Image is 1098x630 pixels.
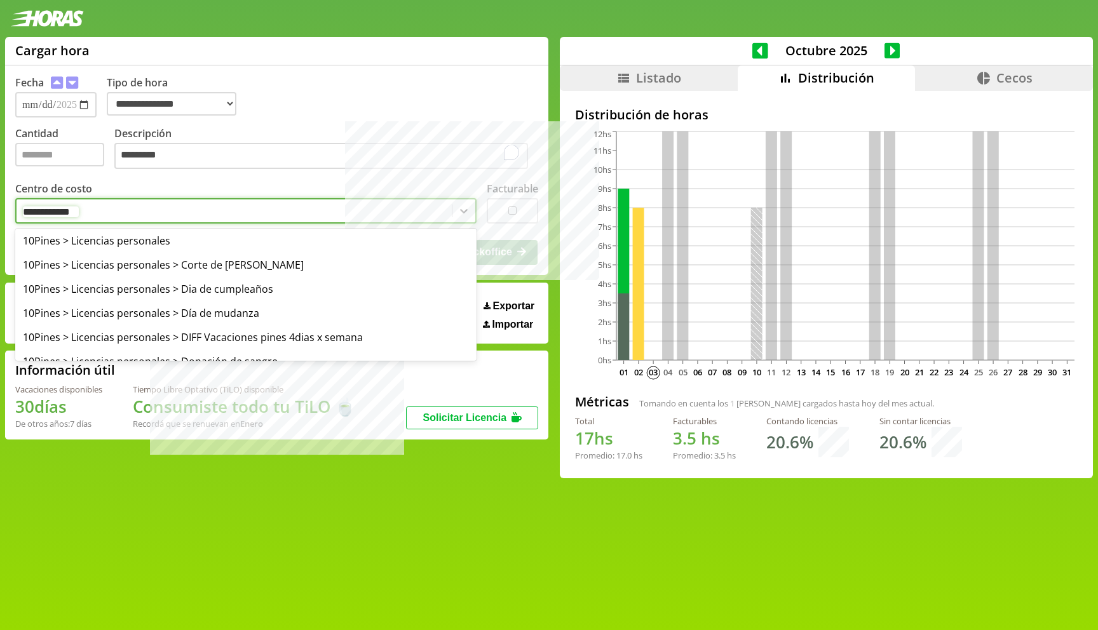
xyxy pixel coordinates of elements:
[616,450,632,461] span: 17.0
[766,431,813,453] h1: 20.6 %
[620,366,628,378] text: 01
[649,366,658,378] text: 03
[593,128,611,140] tspan: 12hs
[738,366,747,378] text: 09
[575,450,642,461] div: Promedio: hs
[730,398,735,409] span: 1
[797,366,806,378] text: 13
[598,278,611,290] tspan: 4hs
[480,300,538,312] button: Exportar
[798,69,874,86] span: Distribución
[766,415,849,427] div: Contando licencias
[1018,366,1027,378] text: 28
[974,366,983,378] text: 25
[15,182,92,196] label: Centro de costo
[989,366,998,378] text: 26
[930,366,939,378] text: 22
[15,325,477,349] div: 10Pines > Licencias personales > DIFF Vacaciones pines 4dias x semana
[10,10,84,27] img: logotipo
[575,393,629,410] h2: Métricas
[767,366,776,378] text: 11
[996,69,1033,86] span: Cecos
[15,361,115,379] h2: Información útil
[673,427,736,450] h1: hs
[673,427,696,450] span: 3.5
[15,76,44,90] label: Fecha
[492,319,533,330] span: Importar
[107,92,236,116] select: Tipo de hora
[768,42,884,59] span: Octubre 2025
[15,395,102,418] h1: 30 días
[959,366,968,378] text: 24
[133,395,355,418] h1: Consumiste todo tu TiLO 🍵
[1033,366,1042,378] text: 29
[598,240,611,251] tspan: 6hs
[598,183,611,194] tspan: 9hs
[15,277,477,301] div: 10Pines > Licencias personales > Dia de cumpleaños
[15,42,90,59] h1: Cargar hora
[593,164,611,175] tspan: 10hs
[871,366,879,378] text: 18
[673,415,736,427] div: Facturables
[1003,366,1012,378] text: 27
[15,143,104,166] input: Cantidad
[575,106,1078,123] h2: Distribución de horas
[634,366,643,378] text: 02
[885,366,894,378] text: 19
[841,366,850,378] text: 16
[15,301,477,325] div: 10Pines > Licencias personales > Día de mudanza
[575,427,642,450] h1: hs
[708,366,717,378] text: 07
[15,349,477,373] div: 10Pines > Licencias personales > Donación de sangre
[15,418,102,429] div: De otros años: 7 días
[1048,366,1057,378] text: 30
[679,366,688,378] text: 05
[598,259,611,271] tspan: 5hs
[575,427,594,450] span: 17
[598,316,611,328] tspan: 2hs
[826,366,835,378] text: 15
[663,366,673,378] text: 04
[133,384,355,395] div: Tiempo Libre Optativo (TiLO) disponible
[636,69,681,86] span: Listado
[944,366,953,378] text: 23
[598,354,611,366] tspan: 0hs
[598,221,611,232] tspan: 7hs
[879,431,926,453] h1: 20.6 %
[15,126,114,173] label: Cantidad
[15,384,102,395] div: Vacaciones disponibles
[782,366,790,378] text: 12
[240,418,263,429] b: Enero
[598,202,611,213] tspan: 8hs
[593,145,611,156] tspan: 11hs
[493,300,535,312] span: Exportar
[406,406,538,429] button: Solicitar Licencia
[693,366,702,378] text: 06
[575,415,642,427] div: Total
[423,412,506,423] span: Solicitar Licencia
[15,229,477,253] div: 10Pines > Licencias personales
[900,366,909,378] text: 20
[114,126,538,173] label: Descripción
[133,418,355,429] div: Recordá que se renuevan en
[856,366,865,378] text: 17
[15,253,477,277] div: 10Pines > Licencias personales > Corte de [PERSON_NAME]
[114,143,528,170] textarea: To enrich screen reader interactions, please activate Accessibility in Grammarly extension settings
[673,450,736,461] div: Promedio: hs
[1062,366,1071,378] text: 31
[598,297,611,309] tspan: 3hs
[915,366,924,378] text: 21
[714,450,725,461] span: 3.5
[811,366,821,378] text: 14
[879,415,962,427] div: Sin contar licencias
[639,398,934,409] span: Tomando en cuenta los [PERSON_NAME] cargados hasta hoy del mes actual.
[598,335,611,347] tspan: 1hs
[722,366,731,378] text: 08
[487,182,538,196] label: Facturable
[107,76,247,117] label: Tipo de hora
[752,366,761,378] text: 10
